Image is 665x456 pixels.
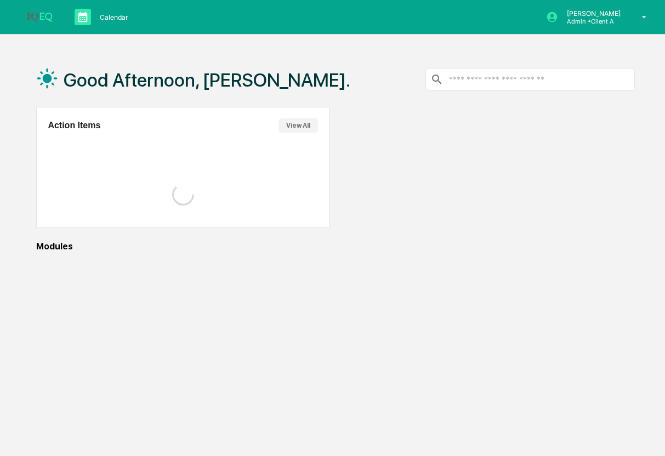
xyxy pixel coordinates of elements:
[64,69,350,91] h1: Good Afternoon, [PERSON_NAME].
[278,118,318,133] button: View All
[48,121,100,130] h2: Action Items
[36,241,635,252] div: Modules
[558,18,626,25] p: Admin • Client A
[558,9,626,18] p: [PERSON_NAME]
[91,13,134,21] p: Calendar
[26,12,53,22] img: logo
